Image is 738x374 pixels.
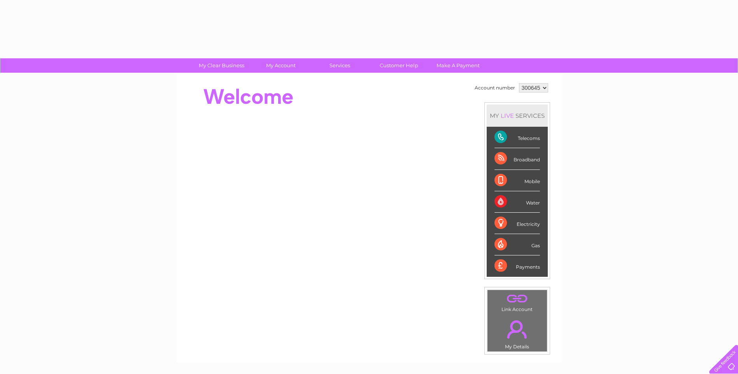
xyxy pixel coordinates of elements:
div: Telecoms [494,127,540,148]
a: . [489,292,545,306]
div: LIVE [499,112,515,119]
a: Services [308,58,372,73]
td: My Details [487,314,547,352]
div: Mobile [494,170,540,191]
a: Customer Help [367,58,431,73]
a: . [489,316,545,343]
td: Link Account [487,290,547,314]
div: Payments [494,255,540,276]
div: Water [494,191,540,213]
div: Broadband [494,148,540,170]
a: Make A Payment [426,58,490,73]
div: MY SERVICES [487,105,548,127]
a: My Clear Business [189,58,254,73]
div: Gas [494,234,540,255]
td: Account number [473,81,517,94]
div: Electricity [494,213,540,234]
a: My Account [249,58,313,73]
